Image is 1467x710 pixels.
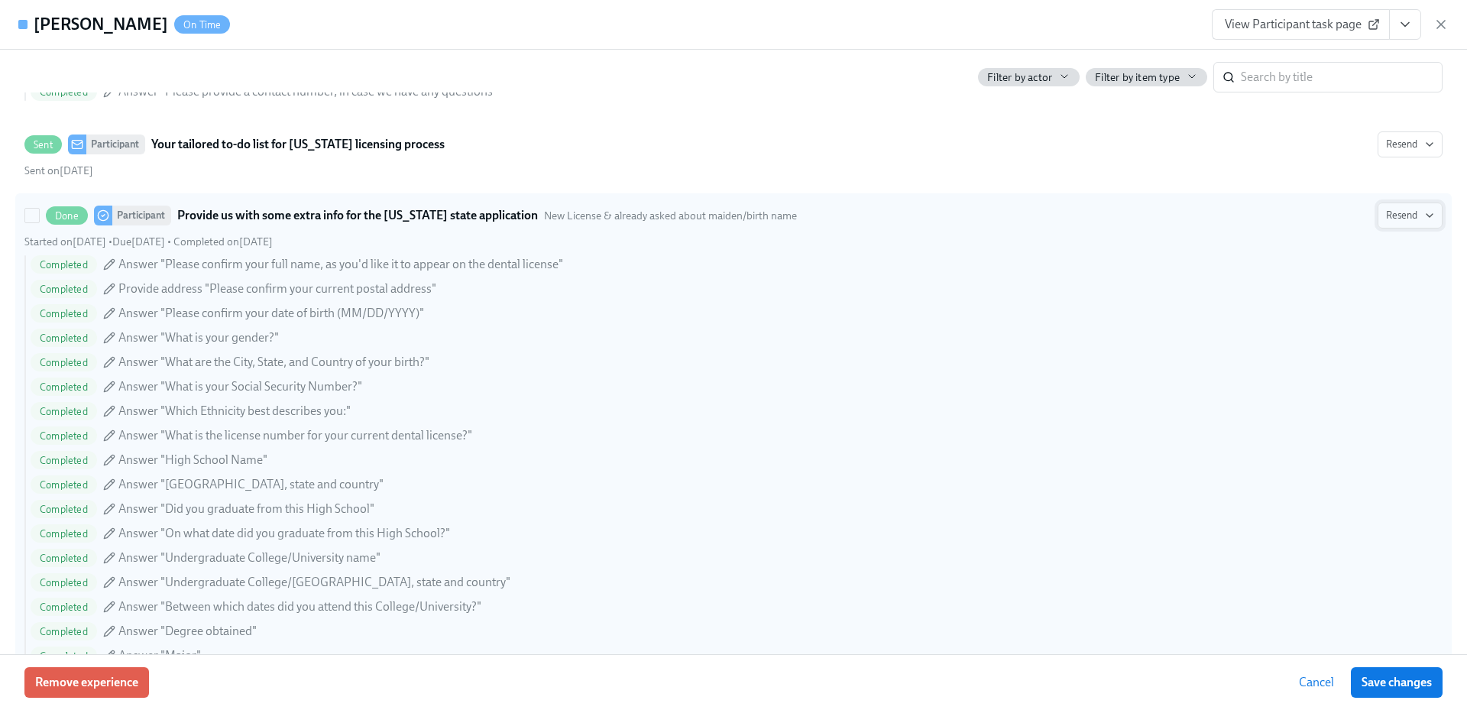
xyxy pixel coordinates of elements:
[1241,62,1443,92] input: Search by title
[1299,675,1334,690] span: Cancel
[31,284,97,295] span: Completed
[24,235,106,248] span: Sunday, July 20th 2025, 7:37 pm
[1351,667,1443,698] button: Save changes
[31,577,97,588] span: Completed
[118,305,424,322] span: Answer "Please confirm your date of birth (MM/DD/YYYY)"
[31,308,97,319] span: Completed
[1386,137,1434,152] span: Resend
[1288,667,1345,698] button: Cancel
[174,19,230,31] span: On Time
[118,427,472,444] span: Answer "What is the license number for your current dental license?"
[544,209,797,223] span: This task uses the "New License & already asked about maiden/birth name" audience
[86,135,145,154] div: Participant
[31,553,97,564] span: Completed
[1386,208,1434,223] span: Resend
[31,455,97,466] span: Completed
[987,70,1052,85] span: Filter by actor
[31,332,97,344] span: Completed
[118,329,279,346] span: Answer "What is your gender?"
[31,528,97,540] span: Completed
[24,164,93,177] span: Sunday, July 20th 2025, 7:37 pm
[118,452,267,468] span: Answer "High School Name"
[118,403,351,420] span: Answer "Which Ethnicity best describes you:"
[118,354,429,371] span: Answer "What are the City, State, and Country of your birth?"
[24,139,62,151] span: Sent
[31,601,97,613] span: Completed
[118,550,381,566] span: Answer "Undergraduate College/University name"
[31,357,97,368] span: Completed
[31,430,97,442] span: Completed
[1362,675,1432,690] span: Save changes
[978,68,1080,86] button: Filter by actor
[151,135,445,154] strong: Your tailored to-do list for [US_STATE] licensing process
[31,626,97,637] span: Completed
[31,479,97,491] span: Completed
[118,476,384,493] span: Answer "[GEOGRAPHIC_DATA], state and country"
[1095,70,1180,85] span: Filter by item type
[118,574,510,591] span: Answer "Undergraduate College/[GEOGRAPHIC_DATA], state and country"
[1086,68,1207,86] button: Filter by item type
[24,235,273,249] div: • •
[31,381,97,393] span: Completed
[118,280,436,297] span: Provide address "Please confirm your current postal address"
[118,623,257,640] span: Answer "Degree obtained"
[112,206,171,225] div: Participant
[173,235,273,248] span: Sunday, July 20th 2025, 7:45 pm
[118,647,201,664] span: Answer "Major"
[112,235,165,248] span: Friday, July 25th 2025, 10:00 am
[31,259,97,271] span: Completed
[118,598,481,615] span: Answer "Between which dates did you attend this College/University?"
[1378,203,1443,229] button: DoneParticipantProvide us with some extra info for the [US_STATE] state applicationNew License & ...
[1389,9,1421,40] button: View task page
[46,210,88,222] span: Done
[118,378,362,395] span: Answer "What is your Social Security Number?"
[31,504,97,515] span: Completed
[1378,131,1443,157] button: SentParticipantYour tailored to-do list for [US_STATE] licensing processSent on[DATE]
[1225,17,1377,32] span: View Participant task page
[31,650,97,662] span: Completed
[118,525,450,542] span: Answer "On what date did you graduate from this High School?"
[118,256,563,273] span: Answer "Please confirm your full name, as you'd like it to appear on the dental license"
[118,501,374,517] span: Answer "Did you graduate from this High School"
[35,675,138,690] span: Remove experience
[34,13,168,36] h4: [PERSON_NAME]
[1212,9,1390,40] a: View Participant task page
[31,406,97,417] span: Completed
[177,206,538,225] strong: Provide us with some extra info for the [US_STATE] state application
[24,667,149,698] button: Remove experience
